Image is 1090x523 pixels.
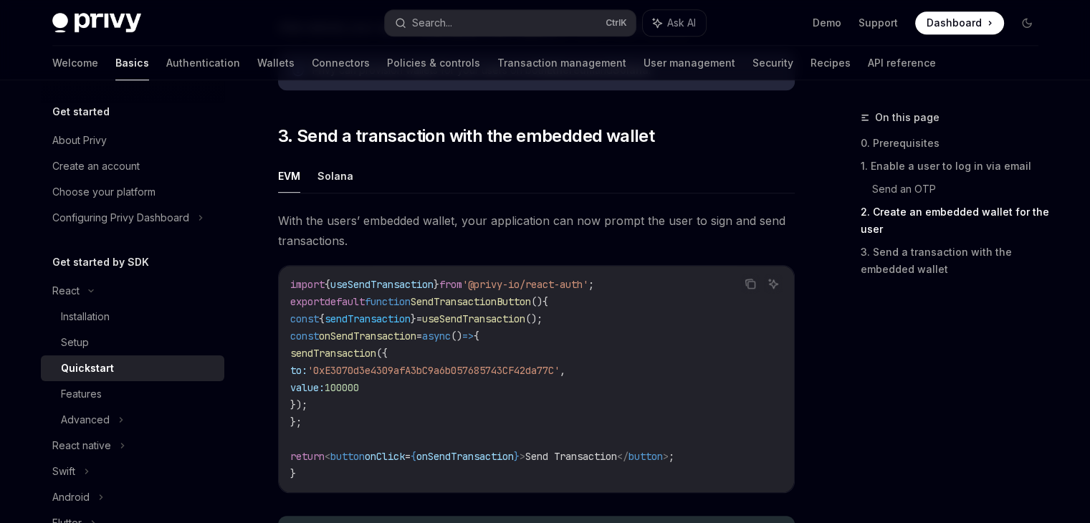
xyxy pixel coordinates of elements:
span: ; [588,278,594,291]
button: Search...CtrlK [385,10,636,36]
a: Features [41,381,224,407]
span: On this page [875,109,940,126]
a: Authentication [166,46,240,80]
a: About Privy [41,128,224,153]
h5: Get started [52,103,110,120]
div: Installation [61,308,110,325]
span: = [405,450,411,463]
a: Policies & controls [387,46,480,80]
span: 3. Send a transaction with the embedded wallet [278,125,654,148]
a: Dashboard [915,11,1004,34]
span: }; [290,416,302,428]
span: { [542,295,548,308]
a: User management [644,46,735,80]
a: Recipes [811,46,851,80]
div: Quickstart [61,360,114,377]
span: }); [290,398,307,411]
span: async [422,330,451,342]
span: = [416,330,422,342]
a: Welcome [52,46,98,80]
a: 1. Enable a user to log in via email [861,155,1050,178]
span: } [434,278,439,291]
span: } [514,450,520,463]
a: Demo [813,16,841,30]
button: Ask AI [764,274,783,293]
button: Solana [317,159,353,193]
a: Quickstart [41,355,224,381]
span: = [416,312,422,325]
div: Setup [61,334,89,351]
a: Connectors [312,46,370,80]
div: Search... [412,14,452,32]
span: { [319,312,325,325]
span: Dashboard [927,16,982,30]
h5: Get started by SDK [52,254,149,271]
span: { [474,330,479,342]
div: Swift [52,463,75,480]
span: return [290,450,325,463]
a: Transaction management [497,46,626,80]
span: onSendTransaction [319,330,416,342]
span: { [411,450,416,463]
div: About Privy [52,132,107,149]
span: 100000 [325,381,359,394]
span: useSendTransaction [330,278,434,291]
div: React [52,282,80,299]
a: Installation [41,304,224,330]
span: Ask AI [667,16,696,30]
a: Security [752,46,793,80]
span: import [290,278,325,291]
a: Wallets [257,46,295,80]
span: sendTransaction [325,312,411,325]
a: 3. Send a transaction with the embedded wallet [861,241,1050,281]
span: SendTransactionButton [411,295,531,308]
div: Choose your platform [52,183,156,201]
span: to: [290,364,307,377]
div: Configuring Privy Dashboard [52,209,189,226]
a: 2. Create an embedded wallet for the user [861,201,1050,241]
span: onClick [365,450,405,463]
span: => [462,330,474,342]
span: } [411,312,416,325]
span: const [290,312,319,325]
span: </ [617,450,628,463]
span: value: [290,381,325,394]
span: < [325,450,330,463]
a: Basics [115,46,149,80]
div: Features [61,385,102,403]
span: function [365,295,411,308]
div: Advanced [61,411,110,428]
button: EVM [278,159,300,193]
div: Create an account [52,158,140,175]
a: Send an OTP [872,178,1050,201]
span: , [560,364,565,377]
div: React native [52,437,111,454]
button: Ask AI [643,10,706,36]
a: 0. Prerequisites [861,132,1050,155]
span: default [325,295,365,308]
span: () [451,330,462,342]
span: ({ [376,347,388,360]
span: Send Transaction [525,450,617,463]
button: Copy the contents from the code block [741,274,760,293]
span: from [439,278,462,291]
span: export [290,295,325,308]
a: Choose your platform [41,179,224,205]
span: { [325,278,330,291]
span: button [330,450,365,463]
div: Android [52,489,90,506]
span: } [290,467,296,480]
span: ; [669,450,674,463]
button: Toggle dark mode [1015,11,1038,34]
a: API reference [868,46,936,80]
span: '@privy-io/react-auth' [462,278,588,291]
span: button [628,450,663,463]
a: Create an account [41,153,224,179]
a: Support [859,16,898,30]
span: useSendTransaction [422,312,525,325]
span: > [520,450,525,463]
span: > [663,450,669,463]
a: Setup [41,330,224,355]
span: sendTransaction [290,347,376,360]
span: onSendTransaction [416,450,514,463]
